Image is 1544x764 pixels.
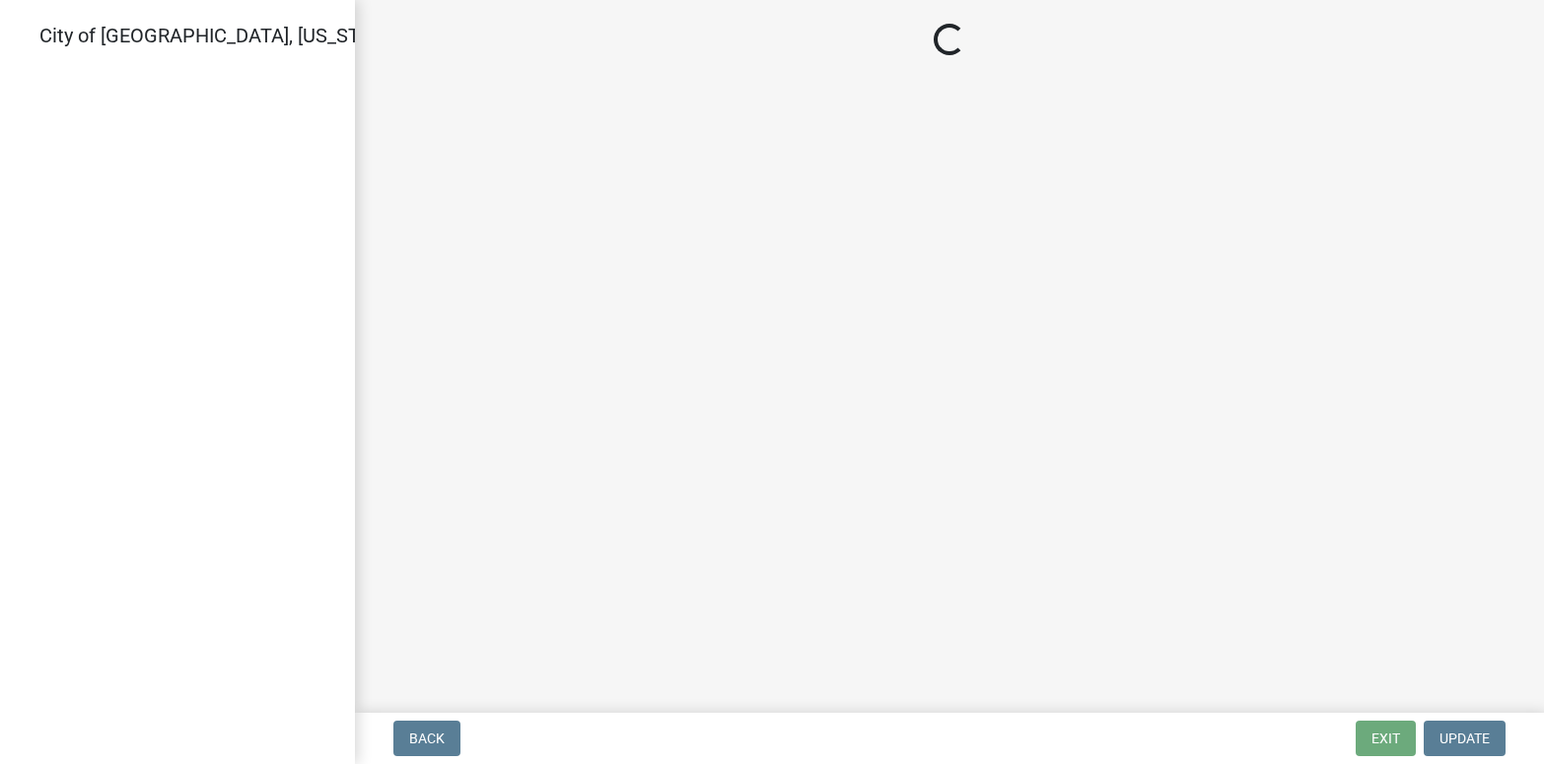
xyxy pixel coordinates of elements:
[393,721,460,756] button: Back
[1356,721,1416,756] button: Exit
[1424,721,1506,756] button: Update
[39,24,398,47] span: City of [GEOGRAPHIC_DATA], [US_STATE]
[1439,730,1490,746] span: Update
[409,730,445,746] span: Back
